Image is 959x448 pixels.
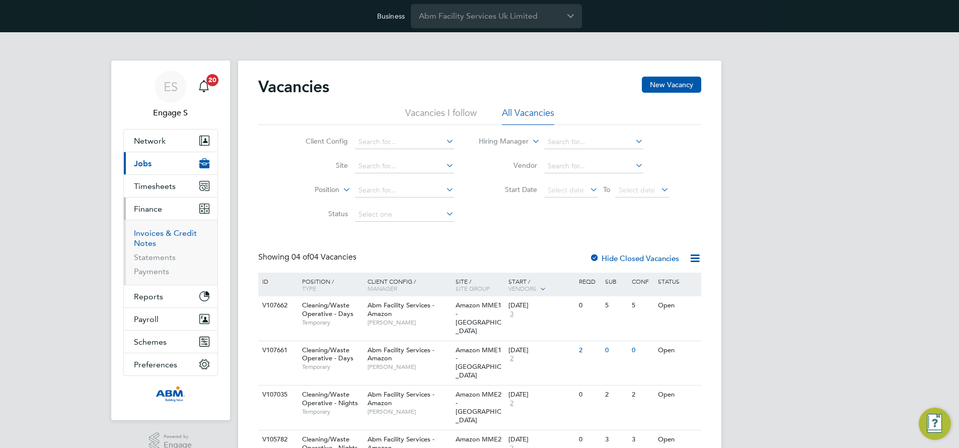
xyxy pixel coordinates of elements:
button: Network [124,130,217,152]
span: Finance [134,204,162,214]
label: Business [377,12,405,21]
span: Manager [367,284,397,292]
label: Position [281,185,339,195]
a: Go to home page [123,386,218,402]
a: Invoices & Credit Notes [134,228,197,248]
span: 20 [206,74,218,86]
button: New Vacancy [642,77,701,93]
div: [DATE] [508,301,574,310]
span: Vendors [508,284,537,292]
div: V107035 [260,386,295,404]
div: Status [655,273,699,290]
nav: Main navigation [111,60,230,420]
div: Start / [506,273,576,298]
span: 04 Vacancies [291,252,356,262]
button: Reports [124,285,217,307]
li: Vacancies I follow [405,107,477,125]
div: Showing [258,252,358,263]
span: Reports [134,292,163,301]
div: 5 [603,296,629,315]
li: All Vacancies [502,107,554,125]
label: Client Config [290,137,348,146]
span: Abm Facility Services - Amazon [367,390,434,407]
span: [PERSON_NAME] [367,318,451,327]
span: Select date [548,185,584,195]
label: Status [290,209,348,218]
div: Position / [294,273,365,297]
div: Conf [629,273,655,290]
button: Engage Resource Center [919,408,951,440]
label: Site [290,161,348,170]
span: Temporary [302,363,362,371]
span: Site Group [456,284,490,292]
span: Cleaning/Waste Operative - Days [302,301,353,318]
button: Finance [124,198,217,220]
div: V107661 [260,341,295,360]
span: [PERSON_NAME] [367,363,451,371]
div: [DATE] [508,391,574,399]
span: Network [134,136,166,146]
div: 2 [603,386,629,404]
span: 04 of [291,252,310,262]
button: Timesheets [124,175,217,197]
span: To [600,183,613,196]
button: Schemes [124,331,217,353]
span: Select date [619,185,655,195]
div: 0 [576,296,603,315]
input: Select one [355,208,454,222]
span: Amazon MME1 - [GEOGRAPHIC_DATA] [456,346,501,380]
span: Timesheets [134,181,176,191]
input: Search for... [355,159,454,173]
span: Amazon MME2 - [GEOGRAPHIC_DATA] [456,390,501,424]
div: [DATE] [508,346,574,355]
div: V107662 [260,296,295,315]
div: 0 [629,341,655,360]
div: 0 [603,341,629,360]
span: Type [302,284,316,292]
div: Open [655,341,699,360]
span: 3 [508,310,515,318]
label: Hide Closed Vacancies [589,253,679,263]
a: 20 [194,71,214,103]
img: abm1-logo-retina.png [156,386,185,402]
div: 0 [576,386,603,404]
span: Cleaning/Waste Operative - Days [302,346,353,363]
div: [DATE] [508,435,574,444]
input: Search for... [544,135,643,149]
button: Payroll [124,308,217,330]
span: Powered by [164,432,192,441]
span: ES [164,80,178,93]
span: Schemes [134,337,167,347]
div: 2 [576,341,603,360]
span: Preferences [134,360,177,369]
span: Abm Facility Services - Amazon [367,301,434,318]
label: Start Date [479,185,537,194]
h2: Vacancies [258,77,329,97]
span: Engage S [123,107,218,119]
div: ID [260,273,295,290]
div: Reqd [576,273,603,290]
div: 5 [629,296,655,315]
div: Client Config / [365,273,453,297]
span: Amazon MME1 - [GEOGRAPHIC_DATA] [456,301,501,335]
button: Jobs [124,152,217,174]
span: Cleaning/Waste Operative - Nights [302,390,358,407]
span: Payroll [134,314,159,324]
input: Search for... [355,183,454,198]
a: ESEngage S [123,71,218,119]
a: Payments [134,267,169,276]
span: Temporary [302,408,362,416]
input: Search for... [544,159,643,173]
span: [PERSON_NAME] [367,408,451,416]
a: Statements [134,252,176,262]
span: 2 [508,354,515,363]
div: Finance [124,220,217,285]
span: Jobs [134,159,152,168]
label: Vendor [479,161,537,170]
span: Abm Facility Services - Amazon [367,346,434,363]
button: Preferences [124,353,217,375]
div: Open [655,386,699,404]
label: Hiring Manager [471,137,529,147]
div: Sub [603,273,629,290]
span: Temporary [302,318,362,327]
